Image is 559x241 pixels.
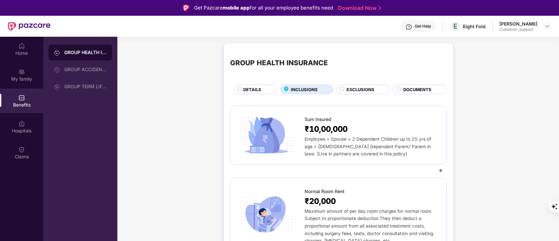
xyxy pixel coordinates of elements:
img: icon [237,114,296,155]
div: Eight Fold [463,23,486,30]
span: E [453,22,457,30]
span: EXCLUSIONS [347,86,374,93]
div: Get Help [415,24,431,29]
img: svg+xml;base64,PHN2ZyBpZD0iSG9zcGl0YWxzIiB4bWxucz0iaHR0cDovL3d3dy53My5vcmcvMjAwMC9zdmciIHdpZHRoPS... [18,120,25,127]
img: svg+xml;base64,PHN2ZyB3aWR0aD0iMjAiIGhlaWdodD0iMjAiIHZpZXdCb3g9IjAgMCAyMCAyMCIgZmlsbD0ibm9uZSIgeG... [18,69,25,75]
div: Get Pazcare for all your employee benefits need [194,4,333,12]
div: GROUP TERM LIFE INSURANCE [64,84,107,89]
img: Logo [183,5,190,11]
div: GROUP HEALTH INSURANCE [230,58,328,69]
img: svg+xml;base64,PHN2ZyB3aWR0aD0iMjAiIGhlaWdodD0iMjAiIHZpZXdCb3g9IjAgMCAyMCAyMCIgZmlsbD0ibm9uZSIgeG... [54,84,60,90]
img: svg+xml;base64,PHN2ZyBpZD0iQ2xhaW0iIHhtbG5zPSJodHRwOi8vd3d3LnczLm9yZy8yMDAwL3N2ZyIgd2lkdGg9IjIwIi... [18,146,25,153]
span: Sum Insured [305,116,331,123]
img: Stroke [378,5,381,11]
img: svg+xml;base64,PHN2ZyBpZD0iQmVuZWZpdHMiIHhtbG5zPSJodHRwOi8vd3d3LnczLm9yZy8yMDAwL3N2ZyIgd2lkdGg9Ij... [18,94,25,101]
div: GROUP ACCIDENTAL INSURANCE [64,67,107,72]
img: New Pazcare Logo [8,22,50,30]
img: svg+xml;base64,PHN2ZyBpZD0iSG9tZSIgeG1sbnM9Imh0dHA6Ly93d3cudzMub3JnLzIwMDAvc3ZnIiB3aWR0aD0iMjAiIG... [18,43,25,49]
span: Employee + Spouse + 2 Dependent Children up to 25 yrs of age + [DEMOGRAPHIC_DATA] Dependent Paren... [305,136,431,156]
span: ₹20,000 [305,195,336,208]
span: ₹10,00,000 [305,123,348,135]
span: DOCUMENTS [403,86,431,93]
img: svg+xml;base64,PHN2ZyB3aWR0aD0iMjAiIGhlaWdodD0iMjAiIHZpZXdCb3g9IjAgMCAyMCAyMCIgZmlsbD0ibm9uZSIgeG... [54,50,60,56]
span: INCLUSIONS [291,86,318,93]
div: GROUP HEALTH INSURANCE [64,49,107,56]
span: DETAILS [243,86,261,93]
img: svg+xml;base64,PHN2ZyBpZD0iRHJvcGRvd24tMzJ4MzIiIHhtbG5zPSJodHRwOi8vd3d3LnczLm9yZy8yMDAwL3N2ZyIgd2... [545,24,550,29]
img: svg+xml;base64,PHN2ZyB3aWR0aD0iMjAiIGhlaWdodD0iMjAiIHZpZXdCb3g9IjAgMCAyMCAyMCIgZmlsbD0ibm9uZSIgeG... [54,67,60,73]
div: Customer_support [499,27,537,32]
img: icon [237,194,296,235]
span: Normal Room Rent [305,188,345,195]
strong: mobile app [223,5,250,11]
a: Download Now [338,5,379,11]
div: [PERSON_NAME] [499,21,537,27]
img: svg+xml;base64,PHN2ZyBpZD0iSGVscC0zMngzMiIgeG1sbnM9Imh0dHA6Ly93d3cudzMub3JnLzIwMDAvc3ZnIiB3aWR0aD... [406,24,412,30]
